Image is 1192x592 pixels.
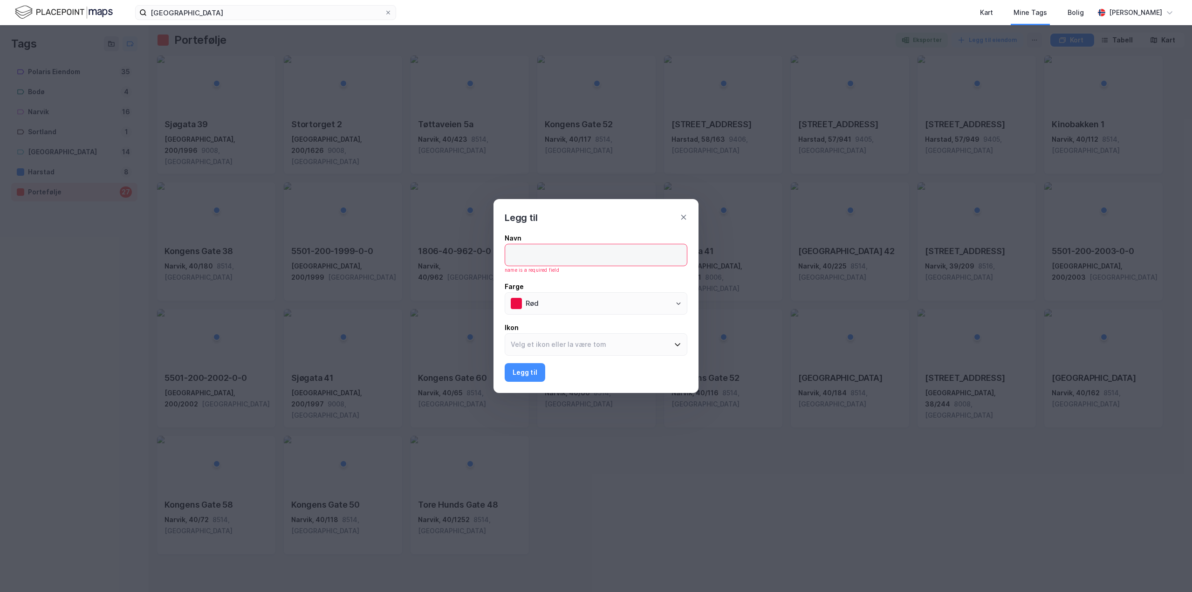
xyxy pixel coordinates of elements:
input: Velg et ikon eller la være tom [505,334,676,355]
div: Kart [980,7,993,18]
iframe: Chat Widget [1145,547,1192,592]
div: [PERSON_NAME] [1109,7,1162,18]
button: Open [675,300,682,307]
div: Kontrollprogram for chat [1145,547,1192,592]
div: name is a required field [505,266,687,274]
div: Navn [505,233,687,244]
div: Ikon [505,322,687,333]
img: logo.f888ab2527a4732fd821a326f86c7f29.svg [15,4,113,21]
button: Legg til [505,363,545,382]
div: Mine Tags [1014,7,1047,18]
div: Legg til [505,210,537,225]
div: Farge [505,281,687,292]
div: Bolig [1068,7,1084,18]
input: ClearOpen [520,293,687,314]
input: Søk på adresse, matrikkel, gårdeiere, leietakere eller personer [147,6,384,20]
